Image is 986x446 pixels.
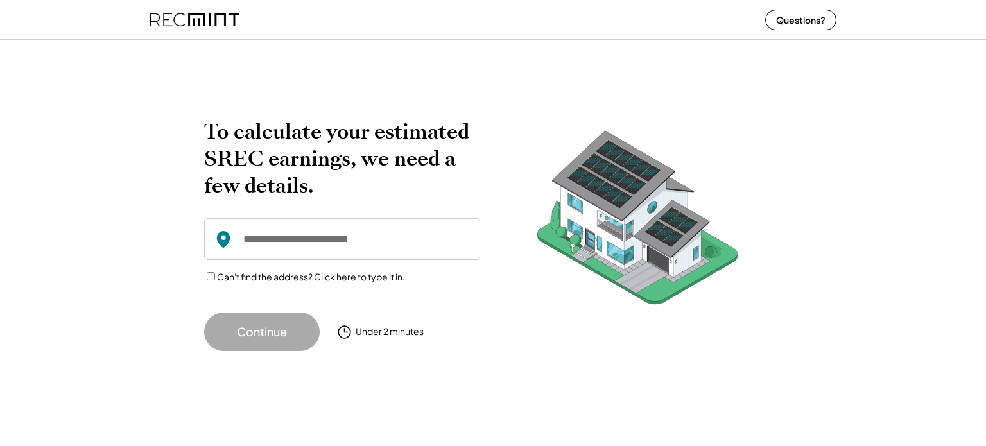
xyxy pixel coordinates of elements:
img: recmint-logotype%403x%20%281%29.jpeg [150,3,239,37]
button: Questions? [765,10,836,30]
label: Can't find the address? Click here to type it in. [217,271,405,282]
div: Under 2 minutes [356,325,424,338]
button: Continue [204,313,320,351]
h2: To calculate your estimated SREC earnings, we need a few details. [204,118,480,199]
img: RecMintArtboard%207.png [512,118,763,324]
